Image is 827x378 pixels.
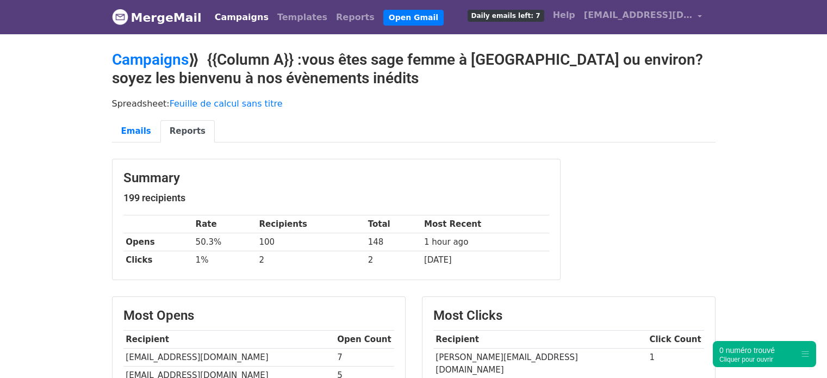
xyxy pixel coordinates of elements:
[123,233,193,251] th: Opens
[257,251,365,269] td: 2
[335,349,394,367] td: 7
[160,120,215,142] a: Reports
[335,331,394,349] th: Open Count
[773,326,827,378] iframe: Chat Widget
[257,233,365,251] td: 100
[193,215,257,233] th: Rate
[647,331,704,349] th: Click Count
[112,98,716,109] p: Spreadsheet:
[773,326,827,378] div: Widget de chat
[365,215,421,233] th: Total
[123,331,335,349] th: Recipient
[383,10,444,26] a: Open Gmail
[123,308,394,324] h3: Most Opens
[584,9,693,22] span: [EMAIL_ADDRESS][DOMAIN_NAME]
[433,308,704,324] h3: Most Clicks
[365,251,421,269] td: 2
[421,251,549,269] td: [DATE]
[433,331,647,349] th: Recipient
[421,215,549,233] th: Most Recent
[123,170,549,186] h3: Summary
[112,9,128,25] img: MergeMail logo
[123,349,335,367] td: [EMAIL_ADDRESS][DOMAIN_NAME]
[332,7,379,28] a: Reports
[193,251,257,269] td: 1%
[257,215,365,233] th: Recipients
[112,120,160,142] a: Emails
[365,233,421,251] td: 148
[112,51,716,87] h2: ⟫ {{Column A}} :vous êtes sage femme à [GEOGRAPHIC_DATA] ou environ? soyez les bienvenu à nos évè...
[112,51,189,69] a: Campaigns
[170,98,283,109] a: Feuille de calcul sans titre
[210,7,273,28] a: Campaigns
[421,233,549,251] td: 1 hour ago
[580,4,707,30] a: [EMAIL_ADDRESS][DOMAIN_NAME]
[468,10,544,22] span: Daily emails left: 7
[549,4,580,26] a: Help
[112,6,202,29] a: MergeMail
[273,7,332,28] a: Templates
[123,251,193,269] th: Clicks
[193,233,257,251] td: 50.3%
[463,4,549,26] a: Daily emails left: 7
[123,192,549,204] h5: 199 recipients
